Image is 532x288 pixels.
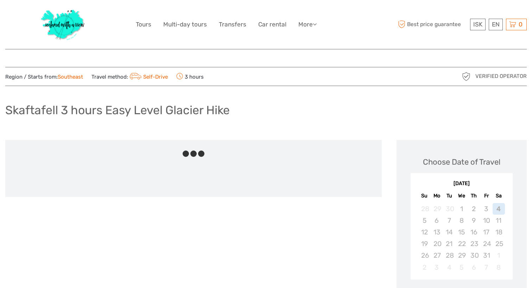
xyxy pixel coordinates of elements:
[455,262,468,273] div: Not available Wednesday, November 5th, 2025
[418,191,431,201] div: Su
[418,226,431,238] div: Not available Sunday, October 12th, 2025
[411,180,513,188] div: [DATE]
[418,238,431,250] div: Not available Sunday, October 19th, 2025
[443,250,455,261] div: Not available Tuesday, October 28th, 2025
[489,19,503,30] div: EN
[423,157,500,167] div: Choose Date of Travel
[493,226,505,238] div: Not available Saturday, October 18th, 2025
[298,19,317,30] a: More
[443,238,455,250] div: Not available Tuesday, October 21st, 2025
[136,19,151,30] a: Tours
[493,191,505,201] div: Sa
[163,19,207,30] a: Multi-day tours
[468,191,480,201] div: Th
[480,226,493,238] div: Not available Friday, October 17th, 2025
[37,5,89,44] img: 1077-ca632067-b948-436b-9c7a-efe9894e108b_logo_big.jpg
[5,103,230,117] h1: Skaftafell 3 hours Easy Level Glacier Hike
[418,215,431,226] div: Not available Sunday, October 5th, 2025
[455,203,468,215] div: Not available Wednesday, October 1st, 2025
[493,238,505,250] div: Not available Saturday, October 25th, 2025
[431,250,443,261] div: Not available Monday, October 27th, 2025
[176,72,204,81] span: 3 hours
[455,215,468,226] div: Not available Wednesday, October 8th, 2025
[468,215,480,226] div: Not available Thursday, October 9th, 2025
[493,203,505,215] div: Not available Saturday, October 4th, 2025
[480,238,493,250] div: Not available Friday, October 24th, 2025
[455,226,468,238] div: Not available Wednesday, October 15th, 2025
[455,238,468,250] div: Not available Wednesday, October 22nd, 2025
[443,226,455,238] div: Not available Tuesday, October 14th, 2025
[418,262,431,273] div: Not available Sunday, November 2nd, 2025
[468,238,480,250] div: Not available Thursday, October 23rd, 2025
[91,72,168,81] span: Travel method:
[443,191,455,201] div: Tu
[461,71,472,82] img: verified_operator_grey_128.png
[443,203,455,215] div: Not available Tuesday, September 30th, 2025
[58,74,83,80] a: Southeast
[5,73,83,81] span: Region / Starts from:
[493,262,505,273] div: Not available Saturday, November 8th, 2025
[431,191,443,201] div: Mo
[518,21,524,28] span: 0
[431,203,443,215] div: Not available Monday, September 29th, 2025
[493,215,505,226] div: Not available Saturday, October 11th, 2025
[443,262,455,273] div: Not available Tuesday, November 4th, 2025
[473,21,482,28] span: ISK
[258,19,286,30] a: Car rental
[468,250,480,261] div: Not available Thursday, October 30th, 2025
[480,215,493,226] div: Not available Friday, October 10th, 2025
[468,262,480,273] div: Not available Thursday, November 6th, 2025
[480,203,493,215] div: Not available Friday, October 3rd, 2025
[418,250,431,261] div: Not available Sunday, October 26th, 2025
[431,262,443,273] div: Not available Monday, November 3rd, 2025
[468,226,480,238] div: Not available Thursday, October 16th, 2025
[413,203,511,273] div: month 2025-10
[455,250,468,261] div: Not available Wednesday, October 29th, 2025
[431,238,443,250] div: Not available Monday, October 20th, 2025
[431,215,443,226] div: Not available Monday, October 6th, 2025
[219,19,246,30] a: Transfers
[493,250,505,261] div: Not available Saturday, November 1st, 2025
[475,73,527,80] span: Verified Operator
[480,191,493,201] div: Fr
[431,226,443,238] div: Not available Monday, October 13th, 2025
[455,191,468,201] div: We
[128,74,168,80] a: Self-Drive
[397,19,469,30] span: Best price guarantee
[480,250,493,261] div: Not available Friday, October 31st, 2025
[418,203,431,215] div: Not available Sunday, September 28th, 2025
[480,262,493,273] div: Not available Friday, November 7th, 2025
[443,215,455,226] div: Not available Tuesday, October 7th, 2025
[468,203,480,215] div: Not available Thursday, October 2nd, 2025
